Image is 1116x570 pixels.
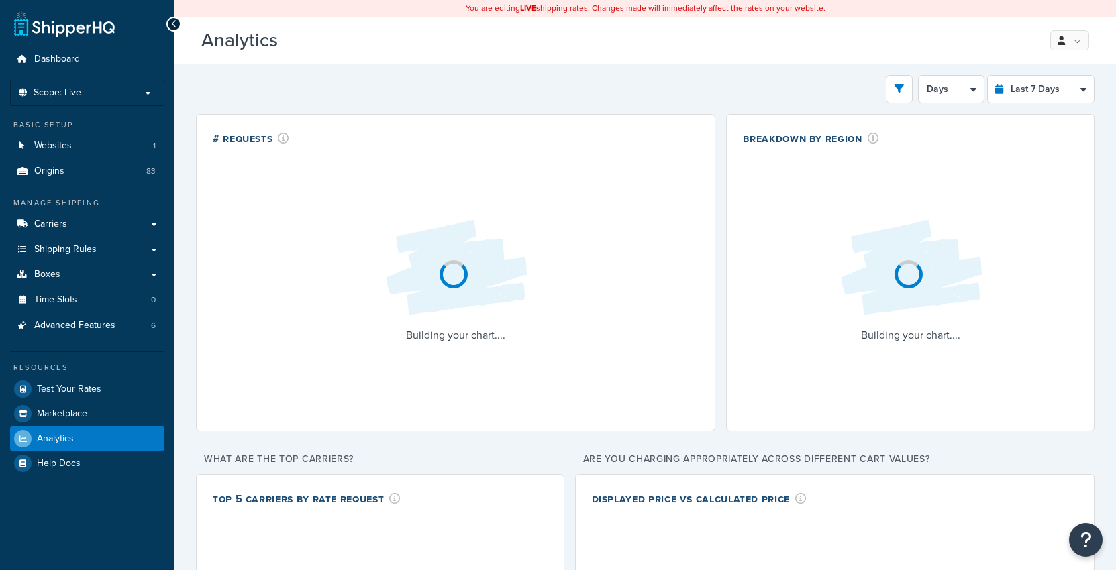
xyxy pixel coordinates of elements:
a: Boxes [10,262,164,287]
div: # Requests [213,131,289,146]
span: Analytics [37,433,74,445]
a: Dashboard [10,47,164,72]
span: Carriers [34,219,67,230]
span: Websites [34,140,72,152]
img: Loading... [375,209,536,326]
a: Test Your Rates [10,377,164,401]
span: Shipping Rules [34,244,97,255]
p: Are you charging appropriately across different cart values? [575,450,1095,469]
li: Time Slots [10,288,164,312]
div: Manage Shipping [10,197,164,209]
span: Origins [34,166,64,177]
img: Loading... [830,209,991,326]
span: Test Your Rates [37,384,101,395]
button: open filter drawer [886,75,913,103]
a: Marketplace [10,402,164,426]
a: Websites1 [10,133,164,158]
div: Basic Setup [10,119,164,131]
h3: Analytics [201,30,1027,51]
span: 83 [146,166,156,177]
b: LIVE [520,2,536,14]
span: 0 [151,294,156,306]
span: Boxes [34,269,60,280]
a: Analytics [10,426,164,451]
span: Scope: Live [34,87,81,99]
a: Help Docs [10,451,164,475]
div: Top 5 Carriers by Rate Request [213,491,401,506]
a: Advanced Features6 [10,313,164,338]
button: Open Resource Center [1069,523,1103,557]
div: Resources [10,362,164,374]
p: Building your chart.... [375,326,536,345]
p: What are the top carriers? [196,450,564,469]
span: Marketplace [37,408,87,420]
li: Advanced Features [10,313,164,338]
p: Building your chart.... [830,326,991,345]
span: Advanced Features [34,320,115,331]
span: Help Docs [37,458,81,469]
a: Origins83 [10,159,164,184]
a: Shipping Rules [10,237,164,262]
span: 1 [153,140,156,152]
span: Dashboard [34,54,80,65]
span: Time Slots [34,294,77,306]
div: Displayed Price vs Calculated Price [592,491,807,506]
li: Websites [10,133,164,158]
div: Breakdown by Region [743,131,878,146]
a: Time Slots0 [10,288,164,312]
a: Carriers [10,212,164,237]
span: 6 [151,320,156,331]
li: Origins [10,159,164,184]
span: Beta [281,35,327,50]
